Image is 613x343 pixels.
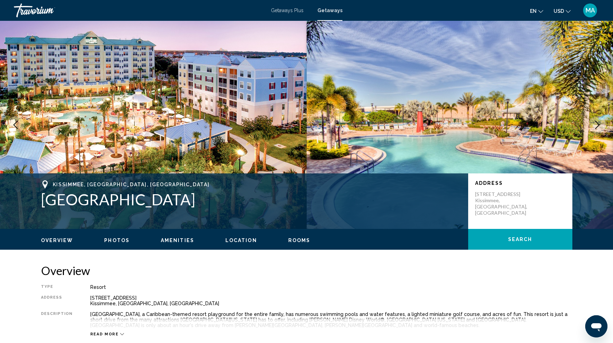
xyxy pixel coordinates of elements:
a: Travorium [14,3,264,17]
span: Search [508,237,532,242]
span: en [530,8,537,14]
button: Overview [41,237,73,243]
button: Search [468,229,572,250]
button: Rooms [288,237,310,243]
a: Getaways [317,8,342,13]
div: [STREET_ADDRESS] Kissimmee, [GEOGRAPHIC_DATA], [GEOGRAPHIC_DATA] [90,295,572,306]
span: MA [586,7,595,14]
button: Next image [589,116,606,134]
div: [GEOGRAPHIC_DATA], a Caribbean-themed resort playground for the entire family, has numerous swimm... [90,311,572,328]
button: User Menu [581,3,599,18]
span: Overview [41,238,73,243]
span: USD [554,8,564,14]
h1: [GEOGRAPHIC_DATA] [41,190,461,208]
span: Read more [90,332,119,336]
span: Location [225,238,257,243]
span: Kissimmee, [GEOGRAPHIC_DATA], [GEOGRAPHIC_DATA] [53,182,210,187]
a: Getaways Plus [271,8,304,13]
span: Photos [104,238,130,243]
span: Rooms [288,238,310,243]
button: Change currency [554,6,571,16]
button: Photos [104,237,130,243]
iframe: Button to launch messaging window [585,315,607,337]
div: Address [41,295,73,306]
div: Resort [90,284,572,290]
button: Read more [90,332,124,337]
h2: Overview [41,264,572,277]
div: Description [41,311,73,328]
span: Amenities [161,238,194,243]
button: Change language [530,6,543,16]
button: Previous image [7,116,24,134]
div: Type [41,284,73,290]
button: Amenities [161,237,194,243]
button: Location [225,237,257,243]
p: [STREET_ADDRESS] Kissimmee, [GEOGRAPHIC_DATA], [GEOGRAPHIC_DATA] [475,191,531,216]
p: Address [475,180,565,186]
